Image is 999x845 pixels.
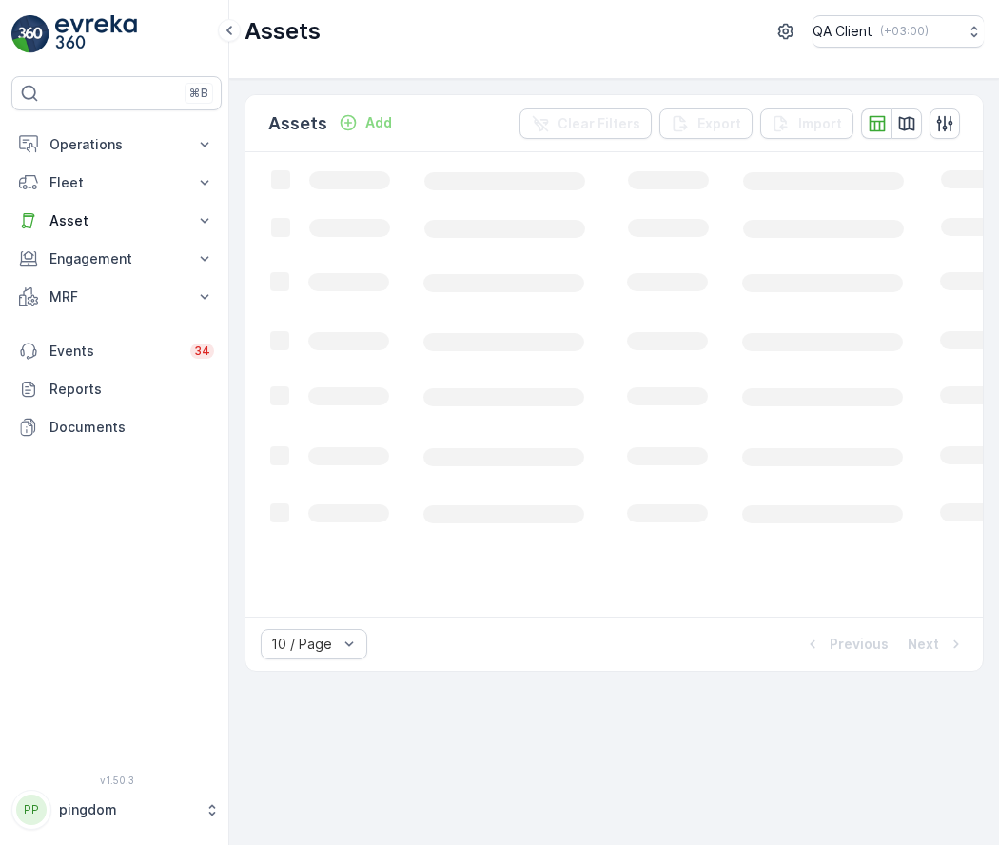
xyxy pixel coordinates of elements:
[365,113,392,132] p: Add
[55,15,137,53] img: logo_light-DOdMpM7g.png
[11,775,222,786] span: v 1.50.3
[908,635,939,654] p: Next
[11,164,222,202] button: Fleet
[558,114,640,133] p: Clear Filters
[801,633,891,656] button: Previous
[906,633,968,656] button: Next
[760,108,853,139] button: Import
[59,800,195,819] p: pingdom
[49,173,184,192] p: Fleet
[11,408,222,446] a: Documents
[49,135,184,154] p: Operations
[697,114,741,133] p: Export
[245,16,321,47] p: Assets
[11,278,222,316] button: MRF
[189,86,208,101] p: ⌘B
[49,418,214,437] p: Documents
[49,342,179,361] p: Events
[49,380,214,399] p: Reports
[11,202,222,240] button: Asset
[659,108,753,139] button: Export
[11,790,222,830] button: PPpingdom
[11,240,222,278] button: Engagement
[813,22,872,41] p: QA Client
[519,108,652,139] button: Clear Filters
[49,287,184,306] p: MRF
[49,211,184,230] p: Asset
[49,249,184,268] p: Engagement
[16,795,47,825] div: PP
[11,370,222,408] a: Reports
[194,344,210,359] p: 34
[813,15,984,48] button: QA Client(+03:00)
[880,24,929,39] p: ( +03:00 )
[11,126,222,164] button: Operations
[331,111,400,134] button: Add
[268,110,327,137] p: Assets
[830,635,889,654] p: Previous
[11,15,49,53] img: logo
[11,332,222,370] a: Events34
[798,114,842,133] p: Import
